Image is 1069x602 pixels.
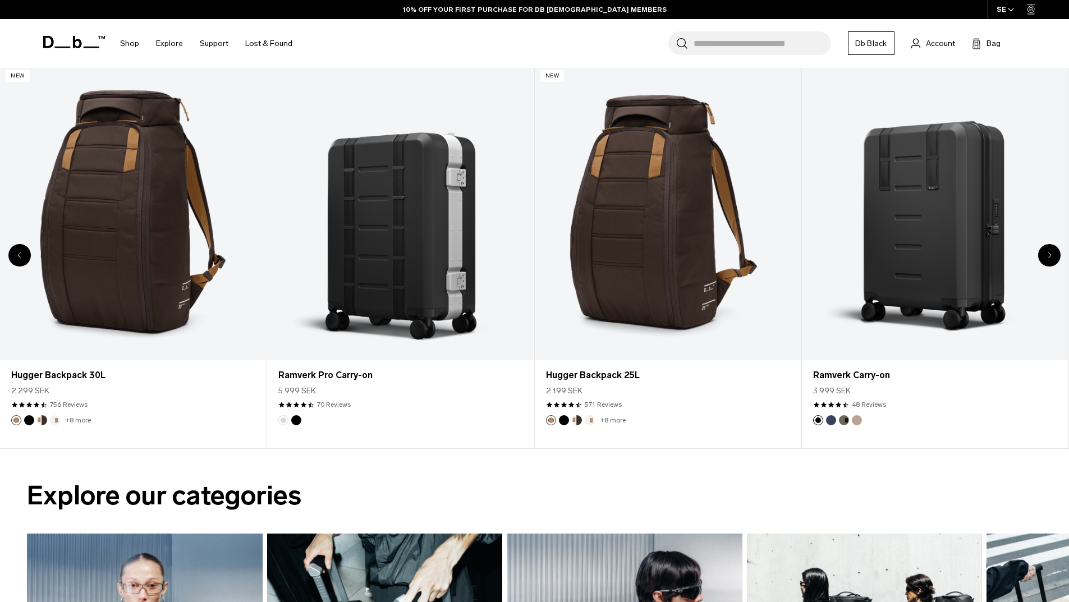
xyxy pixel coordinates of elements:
button: Black Out [24,415,34,425]
a: 10% OFF YOUR FIRST PURCHASE FOR DB [DEMOGRAPHIC_DATA] MEMBERS [403,4,667,15]
span: Account [926,38,955,49]
button: Black Out [813,415,823,425]
button: Black Out [559,415,569,425]
a: Ramverk Carry-on [802,65,1068,360]
a: Shop [120,24,139,63]
a: 48 reviews [852,399,886,410]
a: Hugger Backpack 25L [535,65,801,360]
button: Oatmilk [585,415,595,425]
div: 11 / 20 [535,64,802,449]
span: 2 199 SEK [546,385,582,397]
a: 70 reviews [317,399,351,410]
a: Explore [156,24,183,63]
button: Black Out [291,415,301,425]
span: 2 299 SEK [11,385,49,397]
div: 10 / 20 [267,64,534,449]
a: Account [911,36,955,50]
div: Next slide [1038,244,1061,266]
a: Ramverk Pro Carry-on [267,65,533,360]
div: 12 / 20 [802,64,1069,449]
button: Oatmilk [50,415,60,425]
a: Ramverk Carry-on [813,369,1057,382]
button: Forest Green [839,415,849,425]
button: Blue Hour [826,415,836,425]
button: Espresso [546,415,556,425]
button: Cappuccino [572,415,582,425]
span: 3 999 SEK [813,385,851,397]
nav: Main Navigation [112,19,301,68]
a: Support [200,24,228,63]
button: Fogbow Beige [852,415,862,425]
a: +8 more [600,416,626,424]
a: Ramverk Pro Carry-on [278,369,522,382]
span: Bag [987,38,1001,49]
a: 571 reviews [585,399,622,410]
button: Cappuccino [37,415,47,425]
a: +8 more [66,416,91,424]
a: 756 reviews [50,399,88,410]
span: 5 999 SEK [278,385,316,397]
button: Silver [278,415,288,425]
button: Espresso [11,415,21,425]
a: Lost & Found [245,24,292,63]
a: Hugger Backpack 30L [11,369,255,382]
h2: Explore our categories [27,476,1042,516]
a: Hugger Backpack 25L [546,369,790,382]
a: Db Black [848,31,894,55]
p: New [540,70,565,82]
p: New [6,70,30,82]
button: Bag [972,36,1001,50]
div: Previous slide [8,244,31,266]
